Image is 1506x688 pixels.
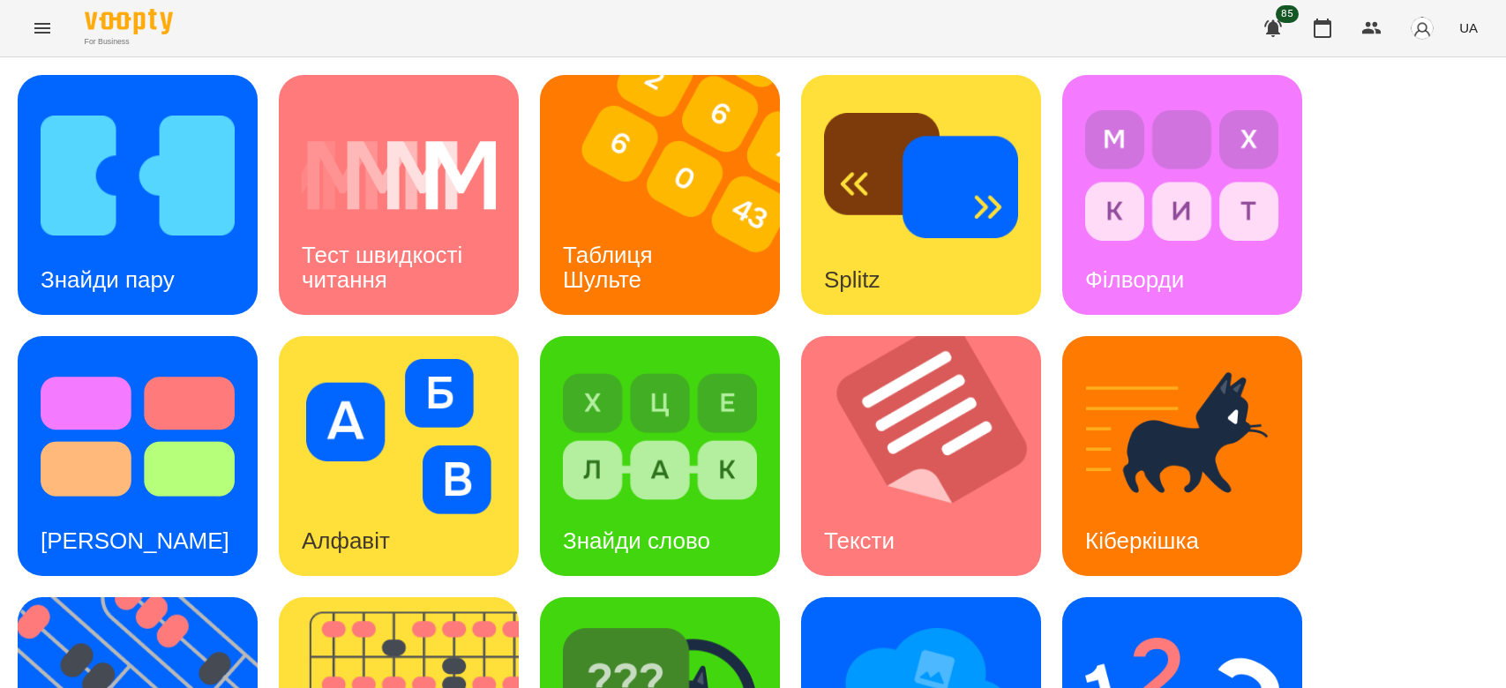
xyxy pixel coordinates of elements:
h3: Алфавіт [302,527,390,554]
h3: Тексти [824,527,895,554]
a: КіберкішкаКіберкішка [1062,336,1302,576]
a: Таблиця ШультеТаблиця Шульте [540,75,780,315]
a: SplitzSplitz [801,75,1041,315]
img: Voopty Logo [85,9,173,34]
img: Тексти [801,336,1063,576]
img: Знайди слово [563,359,757,514]
span: UA [1459,19,1478,37]
a: ФілвордиФілворди [1062,75,1302,315]
h3: Філворди [1085,266,1184,293]
h3: Таблиця Шульте [563,242,659,292]
a: Тест швидкості читанняТест швидкості читання [279,75,519,315]
a: Знайди паруЗнайди пару [18,75,258,315]
img: Splitz [824,98,1018,253]
img: Таблиця Шульте [540,75,802,315]
img: Алфавіт [302,359,496,514]
a: Знайди словоЗнайди слово [540,336,780,576]
span: 85 [1276,5,1299,23]
img: avatar_s.png [1410,16,1435,41]
h3: Знайди слово [563,527,710,554]
a: Тест Струпа[PERSON_NAME] [18,336,258,576]
span: For Business [85,36,173,48]
h3: Кіберкішка [1085,527,1199,554]
a: АлфавітАлфавіт [279,336,519,576]
img: Кіберкішка [1085,359,1279,514]
img: Тест швидкості читання [302,98,496,253]
img: Тест Струпа [41,359,235,514]
img: Філворди [1085,98,1279,253]
button: Menu [21,7,64,49]
a: ТекстиТексти [801,336,1041,576]
h3: Splitz [824,266,880,293]
h3: [PERSON_NAME] [41,527,229,554]
h3: Тест швидкості читання [302,242,468,292]
h3: Знайди пару [41,266,175,293]
button: UA [1452,11,1485,44]
img: Знайди пару [41,98,235,253]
